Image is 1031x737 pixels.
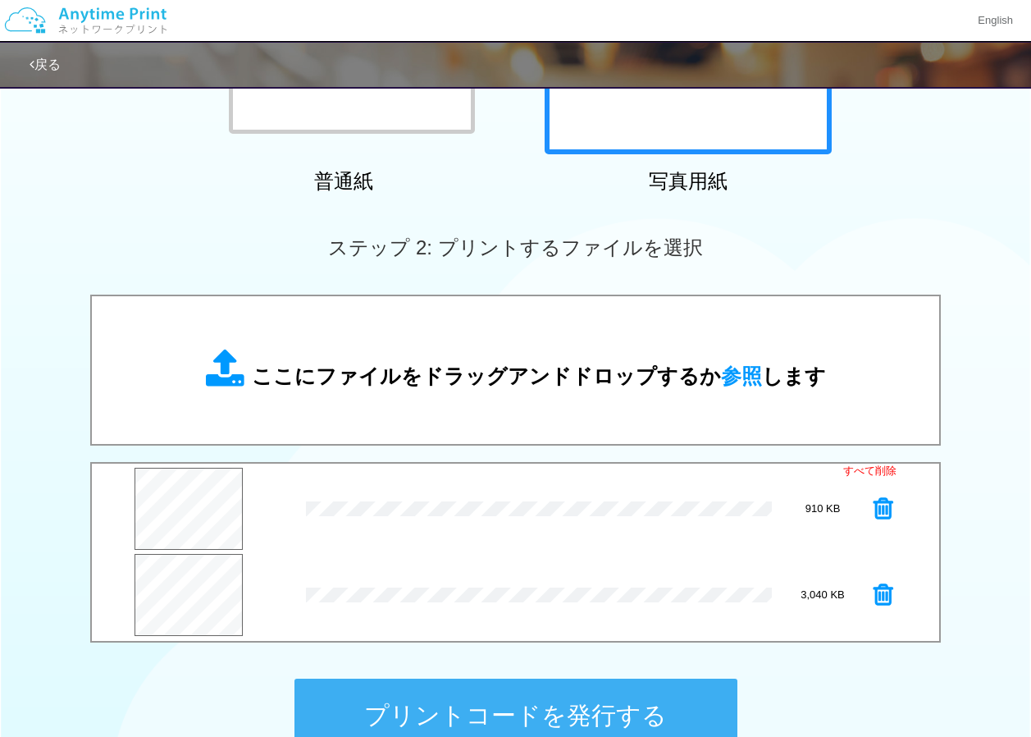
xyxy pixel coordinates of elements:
h2: 普通紙 [200,171,487,192]
a: 戻る [30,57,61,71]
a: すべて削除 [843,464,896,479]
span: 参照 [721,364,762,387]
span: ここにファイルをドラッグアンドドロップするか します [252,364,826,387]
div: 910 KB [772,501,873,517]
div: 3,040 KB [772,588,873,603]
h2: 写真用紙 [545,171,832,192]
span: ステップ 2: プリントするファイルを選択 [328,236,702,259]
